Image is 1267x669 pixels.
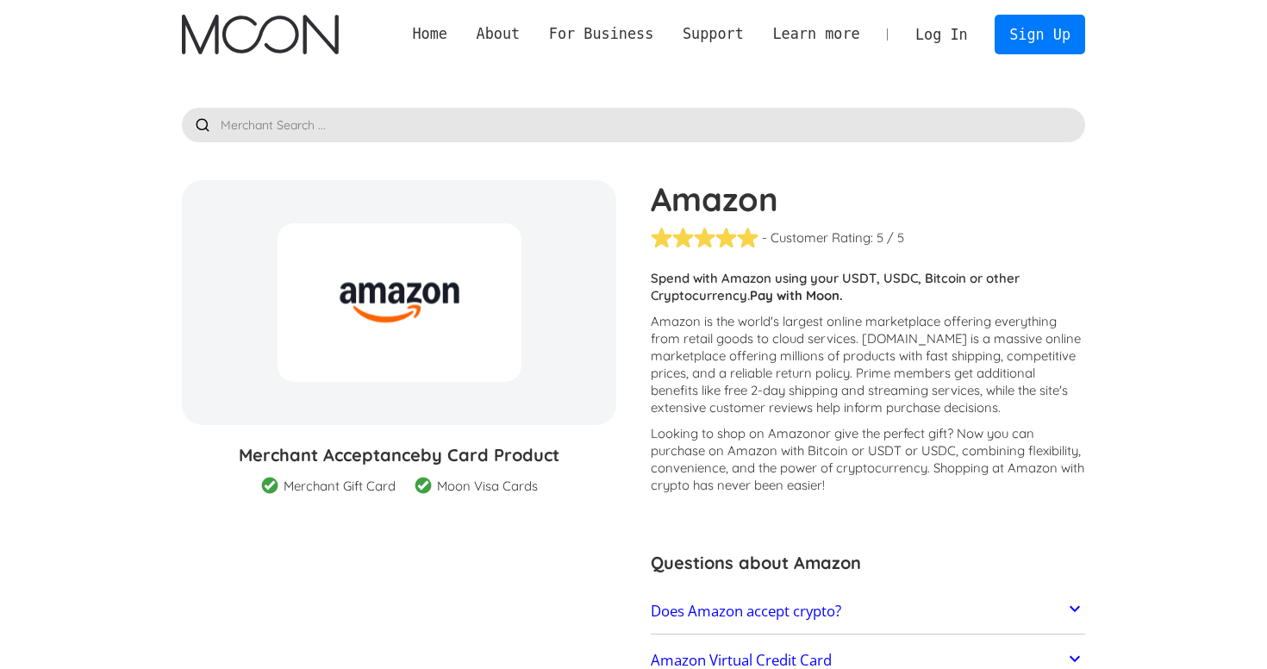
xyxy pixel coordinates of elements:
[651,652,832,669] h2: Amazon Virtual Credit Card
[421,444,559,466] span: by Card Product
[651,180,1085,218] h1: Amazon
[182,442,616,468] h3: Merchant Acceptance
[877,229,883,247] div: 5
[995,15,1084,53] a: Sign Up
[683,23,744,45] div: Support
[651,270,1085,304] p: Spend with Amazon using your USDT, USDC, Bitcoin or other Cryptocurrency.
[651,603,841,620] h2: Does Amazon accept crypto?
[668,23,758,45] div: Support
[651,313,1085,416] p: Amazon is the world's largest online marketplace offering everything from retail goods to cloud s...
[398,23,462,45] a: Home
[758,23,875,45] div: Learn more
[182,15,338,54] img: Moon Logo
[818,425,947,441] span: or give the perfect gift
[750,287,843,303] strong: Pay with Moon.
[549,23,653,45] div: For Business
[437,478,538,495] div: Moon Visa Cards
[772,23,859,45] div: Learn more
[534,23,668,45] div: For Business
[182,15,338,54] a: home
[901,16,982,53] a: Log In
[651,593,1085,629] a: Does Amazon accept crypto?
[462,23,534,45] div: About
[887,229,904,247] div: / 5
[477,23,521,45] div: About
[762,229,873,247] div: - Customer Rating:
[284,478,396,495] div: Merchant Gift Card
[651,425,1085,494] p: Looking to shop on Amazon ? Now you can purchase on Amazon with Bitcoin or USDT or USDC, combinin...
[651,550,1085,576] h3: Questions about Amazon
[182,108,1085,142] input: Merchant Search ...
